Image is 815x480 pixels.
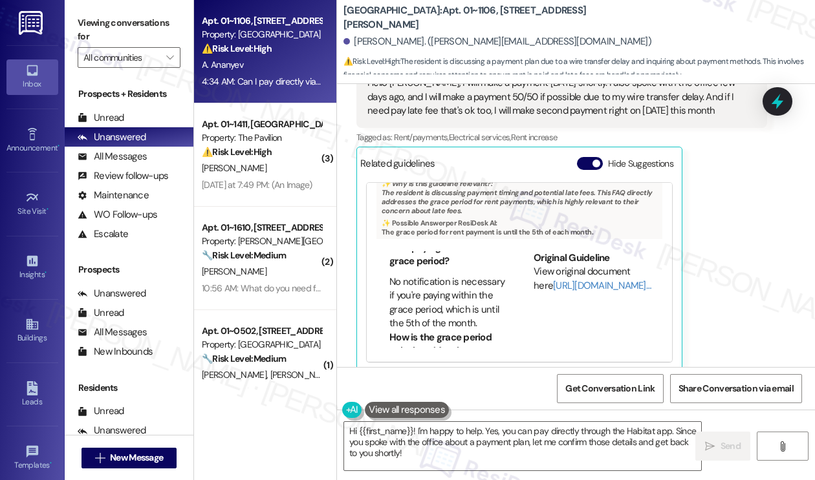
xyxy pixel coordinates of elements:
span: New Message [110,451,163,464]
button: New Message [81,448,177,468]
div: Unanswered [78,130,146,144]
span: • [45,268,47,277]
div: 4:34 AM: Can I pay directly via habitat app? [202,76,366,87]
a: Leads [6,377,58,412]
span: Get Conversation Link [565,382,655,395]
div: ✨ Possible Answer per ResiDesk AI: [382,218,657,227]
a: Site Visit • [6,187,58,222]
div: Unread [78,111,124,125]
span: A. Ananyev [202,59,243,70]
span: • [58,141,60,151]
div: Prospects [65,263,193,277]
div: Tagged as: [356,128,767,147]
strong: 🔧 Risk Level: Medium [202,249,286,261]
strong: ⚠️ Risk Level: High [202,146,272,158]
div: [DATE] at 7:49 PM: (An Image) [202,179,312,191]
a: [URL][DOMAIN_NAME]… [553,279,651,292]
div: Apt. 01~1610, [STREET_ADDRESS][PERSON_NAME] [202,221,321,235]
span: Electrical services , [449,132,511,143]
textarea: Hi {{first_name}}! I'm happy to help. Yes, you can pay directly through the Habitat app. Since yo... [344,422,701,470]
div: Property: [GEOGRAPHIC_DATA] [202,338,321,351]
img: ResiDesk Logo [19,11,45,35]
div: Apt. 01~1106, [STREET_ADDRESS][PERSON_NAME] [202,14,321,28]
div: Property: The Pavilion [202,131,321,145]
span: Rent increase [511,132,558,143]
b: [GEOGRAPHIC_DATA]: Apt. 01~1106, [STREET_ADDRESS][PERSON_NAME] [343,4,602,32]
input: All communities [83,47,160,68]
div: Property: [PERSON_NAME][GEOGRAPHIC_DATA] [202,235,321,248]
div: Prospects + Residents [65,87,193,101]
i:  [777,441,787,452]
span: [PERSON_NAME] [270,369,335,381]
div: Hello [PERSON_NAME], I will make a payment [DATE] shortly. I also spoke with the office few days ... [367,76,746,118]
span: Send [721,439,741,453]
div: All Messages [78,326,147,339]
strong: 🔧 Risk Level: Medium [202,353,286,364]
div: 10:56 AM: What do you need from us? [202,282,346,294]
button: Get Conversation Link [557,374,663,403]
label: Hide Suggestions [608,157,673,171]
div: Unread [78,306,124,320]
a: Templates • [6,441,58,475]
span: • [50,459,52,468]
div: View original document here [534,265,662,293]
div: New Inbounds [78,345,153,359]
div: All Messages [78,150,147,163]
span: • [47,205,49,214]
div: Related guidelines [360,157,435,176]
i:  [95,453,105,463]
li: How is the grace period calculated for shorter months like February? [389,331,505,372]
button: Send [695,432,750,461]
div: Property: [GEOGRAPHIC_DATA] [202,28,321,41]
div: Residents [65,381,193,395]
div: [PERSON_NAME]. ([PERSON_NAME][EMAIL_ADDRESS][DOMAIN_NAME]) [343,35,651,48]
span: [PERSON_NAME] [202,266,266,277]
span: Share Conversation via email [679,382,794,395]
li: No notification is necessary if you're paying within the grace period, which is until the 5th of ... [389,275,505,331]
span: [PERSON_NAME] [202,369,270,381]
div: Apt. 01~1411, [GEOGRAPHIC_DATA][PERSON_NAME] [202,118,321,131]
label: Viewing conversations for [78,13,180,47]
div: Review follow-ups [78,169,168,183]
span: Rent/payments , [394,132,449,143]
div: Unanswered [78,287,146,300]
i:  [166,52,173,63]
div: ✨ Why is this guideline relevant?: [382,179,657,188]
div: 9:44 AM: Things have been resolved thanks [202,386,365,397]
a: Inbox [6,59,58,94]
a: Buildings [6,313,58,348]
b: Original Guideline [534,251,610,264]
a: Insights • [6,250,58,285]
strong: ⚠️ Risk Level: High [343,56,399,67]
div: Unanswered [78,424,146,437]
span: [PERSON_NAME] [202,162,266,174]
div: Escalate [78,227,128,241]
i:  [705,441,715,452]
span: : The resident is discussing a payment plan due to a wire transfer delay and inquiring about paym... [343,55,815,83]
div: Maintenance [78,189,149,202]
span: The grace period for rent payment is until the 5th of each month. [382,227,593,236]
div: The resident is discussing payment timing and potential late fees. This FAQ directly addresses th... [376,176,662,240]
button: Share Conversation via email [670,374,802,403]
div: Unread [78,404,124,418]
div: Apt. 01~0502, [STREET_ADDRESS][GEOGRAPHIC_DATA][US_STATE][STREET_ADDRESS] [202,324,321,338]
strong: ⚠️ Risk Level: High [202,43,272,54]
div: WO Follow-ups [78,208,157,222]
